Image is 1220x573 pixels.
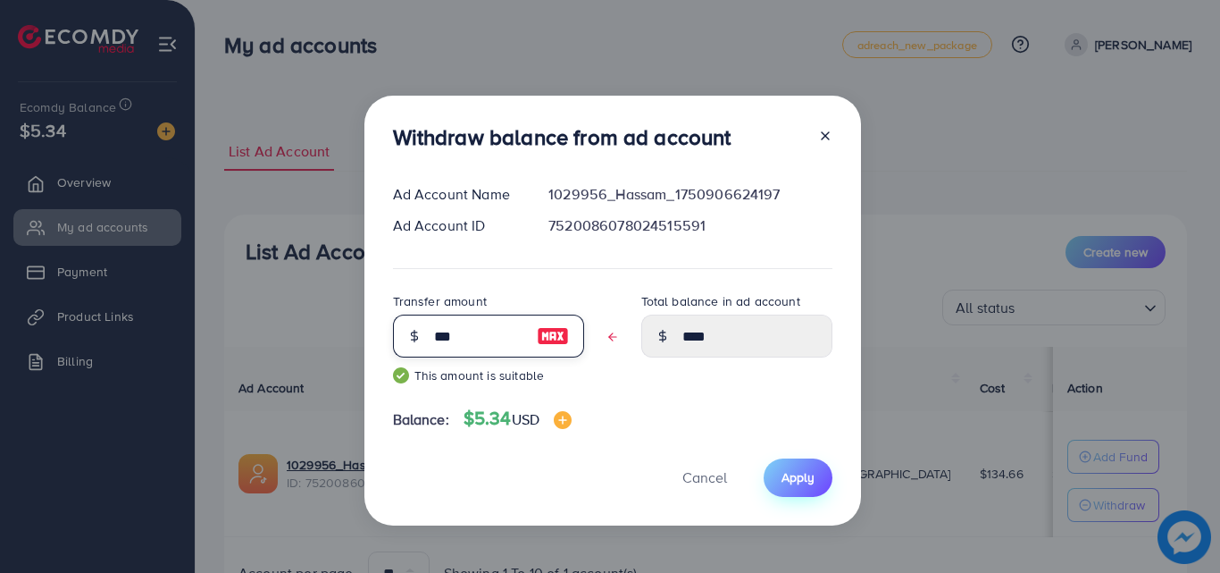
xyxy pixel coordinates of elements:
[379,215,535,236] div: Ad Account ID
[641,292,800,310] label: Total balance in ad account
[537,325,569,347] img: image
[554,411,572,429] img: image
[534,215,846,236] div: 7520086078024515591
[393,292,487,310] label: Transfer amount
[379,184,535,205] div: Ad Account Name
[393,367,584,384] small: This amount is suitable
[393,124,731,150] h3: Withdraw balance from ad account
[682,468,727,487] span: Cancel
[764,459,832,497] button: Apply
[464,408,572,430] h4: $5.34
[534,184,846,205] div: 1029956_Hassam_1750906624197
[781,468,815,486] span: Apply
[512,409,539,429] span: USD
[393,409,449,430] span: Balance:
[660,459,749,497] button: Cancel
[393,367,409,383] img: guide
